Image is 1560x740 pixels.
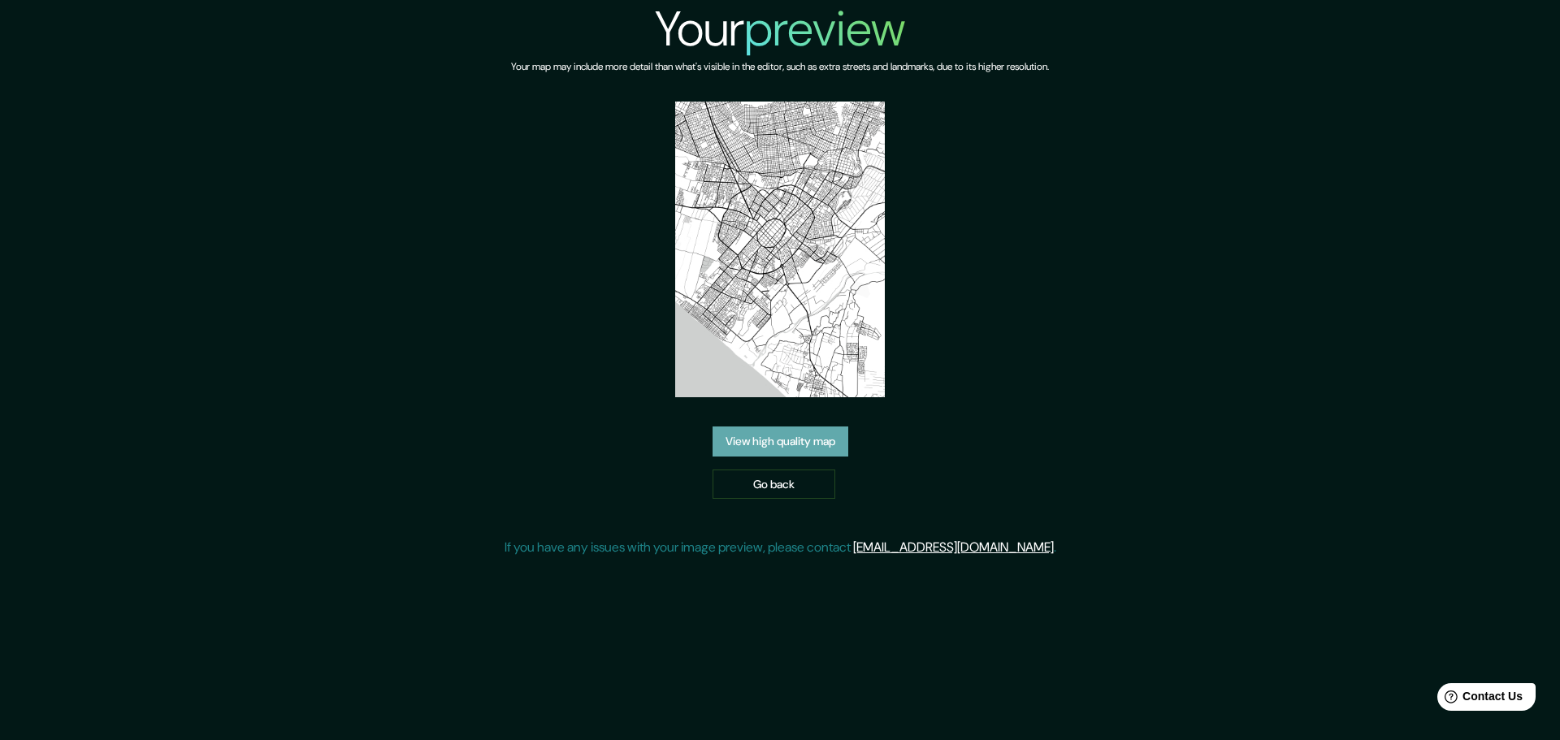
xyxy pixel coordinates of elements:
a: View high quality map [713,426,848,457]
a: Go back [713,470,835,500]
p: If you have any issues with your image preview, please contact . [505,538,1056,557]
iframe: Help widget launcher [1415,677,1542,722]
h6: Your map may include more detail than what's visible in the editor, such as extra streets and lan... [511,58,1049,76]
img: created-map-preview [675,102,885,397]
a: [EMAIL_ADDRESS][DOMAIN_NAME] [853,539,1054,556]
